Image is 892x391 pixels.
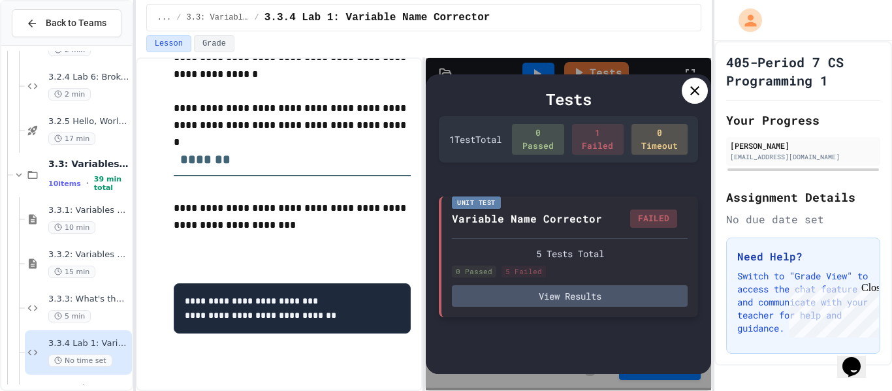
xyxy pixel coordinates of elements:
span: 3.3.1: Variables and Data Types [48,205,129,216]
div: [PERSON_NAME] [730,140,876,151]
h3: Need Help? [737,249,869,264]
div: FAILED [630,210,677,228]
span: 3.3: Variables and Data Types [48,158,129,170]
iframe: chat widget [784,282,879,337]
span: ... [157,12,172,23]
div: 0 Timeout [631,124,688,155]
button: Lesson [146,35,191,52]
span: 3.3.4 Lab 1: Variable Name Corrector [48,338,129,349]
span: 10 min [48,221,95,234]
h2: Your Progress [726,111,880,129]
span: 3.3.2: Variables and Data Types - Review [48,249,129,260]
span: 3.2.5 Hello, World - Quiz [48,116,129,127]
div: 1 Test Total [449,133,502,146]
button: Back to Teams [12,9,121,37]
div: 5 Failed [502,266,546,278]
div: Variable Name Corrector [452,211,602,227]
span: 3.3.4 Lab 1: Variable Name Corrector [264,10,490,25]
span: 2 min [48,88,91,101]
span: • [86,178,89,189]
div: Chat with us now!Close [5,5,90,83]
iframe: chat widget [837,339,879,378]
div: 0 Passed [512,124,564,155]
div: No due date set [726,211,880,227]
span: 3.3: Variables and Data Types [187,12,249,23]
h2: Assignment Details [726,188,880,206]
span: 15 min [48,266,95,278]
div: Unit Test [452,196,501,209]
span: 3.3.3: What's the Type? [48,294,129,305]
h1: 405-Period 7 CS Programming 1 [726,53,880,89]
p: Switch to "Grade View" to access the chat feature and communicate with your teacher for help and ... [737,270,869,335]
span: / [255,12,259,23]
span: 17 min [48,133,95,145]
span: Back to Teams [46,16,106,30]
span: 5 min [48,310,91,322]
span: No time set [48,354,112,367]
button: View Results [452,285,688,307]
span: 10 items [48,180,81,188]
div: 5 Tests Total [452,247,688,260]
div: [EMAIL_ADDRESS][DOMAIN_NAME] [730,152,876,162]
span: / [176,12,181,23]
div: 1 Failed [572,124,624,155]
span: 39 min total [94,175,129,192]
div: My Account [725,5,765,35]
button: Grade [194,35,234,52]
span: 3.2.4 Lab 6: Broken Message System [48,72,129,83]
div: 0 Passed [452,266,496,278]
div: Tests [439,87,698,111]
